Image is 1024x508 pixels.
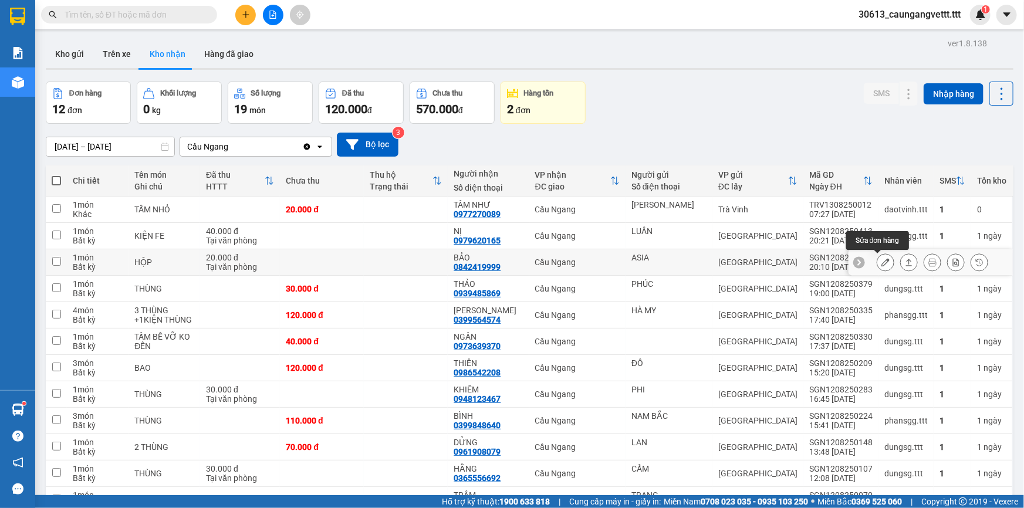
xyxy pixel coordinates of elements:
[454,183,523,192] div: Số điện thoại
[877,253,894,271] div: Sửa đơn hàng
[809,200,873,209] div: TRV1308250012
[73,253,123,262] div: 1 món
[286,284,358,293] div: 30.000 đ
[718,284,797,293] div: [GEOGRAPHIC_DATA]
[370,182,432,191] div: Trạng thái
[535,205,620,214] div: Cầu Ngang
[846,231,909,250] div: Sửa đơn hàng
[73,332,123,341] div: 1 món
[364,165,448,197] th: Toggle SortBy
[535,170,610,180] div: VP nhận
[809,473,873,483] div: 12:08 [DATE]
[416,102,458,116] span: 570.000
[12,47,24,59] img: solution-icon
[73,176,123,185] div: Chi tiết
[718,390,797,399] div: [GEOGRAPHIC_DATA]
[817,495,902,508] span: Miền Bắc
[73,464,123,473] div: 1 món
[319,82,404,124] button: Đã thu120.000đ
[76,10,195,36] div: [GEOGRAPHIC_DATA]
[569,495,661,508] span: Cung cấp máy in - giấy in:
[809,358,873,368] div: SGN1208250209
[454,358,523,368] div: THIÊN
[46,40,93,68] button: Kho gửi
[535,258,620,267] div: Cầu Ngang
[12,404,24,416] img: warehouse-icon
[10,11,28,23] span: Gửi:
[134,258,194,267] div: HỘP
[939,442,965,452] div: 1
[134,306,194,324] div: 3 THÙNG +1KIỆN THÙNG
[442,495,550,508] span: Hỗ trợ kỹ thuật:
[984,337,1002,346] span: ngày
[884,416,928,425] div: phansgg.ttt
[631,170,707,180] div: Người gửi
[140,40,195,68] button: Kho nhận
[718,182,788,191] div: ĐC lấy
[809,368,873,377] div: 15:20 [DATE]
[195,40,263,68] button: Hàng đã giao
[206,262,274,272] div: Tại văn phòng
[524,89,554,97] div: Hàng tồn
[286,310,358,320] div: 120.000 đ
[631,253,707,262] div: ASIA
[286,337,358,346] div: 40.000 đ
[984,284,1002,293] span: ngày
[718,416,797,425] div: [GEOGRAPHIC_DATA]
[631,279,707,289] div: PHÚC
[65,8,203,21] input: Tìm tên, số ĐT hoặc mã đơn
[701,497,808,506] strong: 0708 023 035 - 0935 103 250
[286,442,358,452] div: 70.000 đ
[809,262,873,272] div: 20:10 [DATE]
[73,385,123,394] div: 1 món
[631,464,707,473] div: CẨM
[228,82,313,124] button: Số lượng19món
[529,165,626,197] th: Toggle SortBy
[73,279,123,289] div: 1 món
[454,200,523,209] div: TÂM NHƯ
[884,495,928,504] div: dungsg.ttt
[73,394,123,404] div: Bất kỳ
[393,127,404,138] sup: 3
[49,11,57,19] span: search
[900,253,918,271] div: Giao hàng
[977,284,1006,293] div: 1
[286,363,358,372] div: 120.000 đ
[809,289,873,298] div: 19:00 [DATE]
[410,82,495,124] button: Chưa thu570.000đ
[454,306,523,315] div: THANH TUYỀN
[76,10,104,22] span: Nhận:
[939,337,965,346] div: 1
[454,411,523,421] div: BÌNH
[977,495,1006,504] div: 1
[809,170,863,180] div: Mã GD
[535,390,620,399] div: Cầu Ngang
[67,106,82,115] span: đơn
[73,438,123,447] div: 1 món
[939,176,956,185] div: SMS
[984,363,1002,372] span: ngày
[286,176,358,185] div: Chưa thu
[454,438,523,447] div: DỬNG
[535,363,620,372] div: Cầu Ngang
[809,421,873,430] div: 15:41 [DATE]
[718,170,788,180] div: VP gửi
[984,390,1002,399] span: ngày
[454,447,501,456] div: 0961908079
[10,10,68,38] div: Cầu Ngang
[454,464,523,473] div: HẰNG
[200,165,280,197] th: Toggle SortBy
[315,142,325,151] svg: open
[984,416,1002,425] span: ngày
[12,431,23,442] span: question-circle
[12,457,23,468] span: notification
[73,341,123,351] div: Bất kỳ
[325,102,367,116] span: 120.000
[864,83,899,104] button: SMS
[975,9,986,20] img: icon-new-feature
[286,205,358,214] div: 20.000 đ
[134,416,194,425] div: THÙNG
[143,102,150,116] span: 0
[454,368,501,377] div: 0986542208
[924,83,984,104] button: Nhập hàng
